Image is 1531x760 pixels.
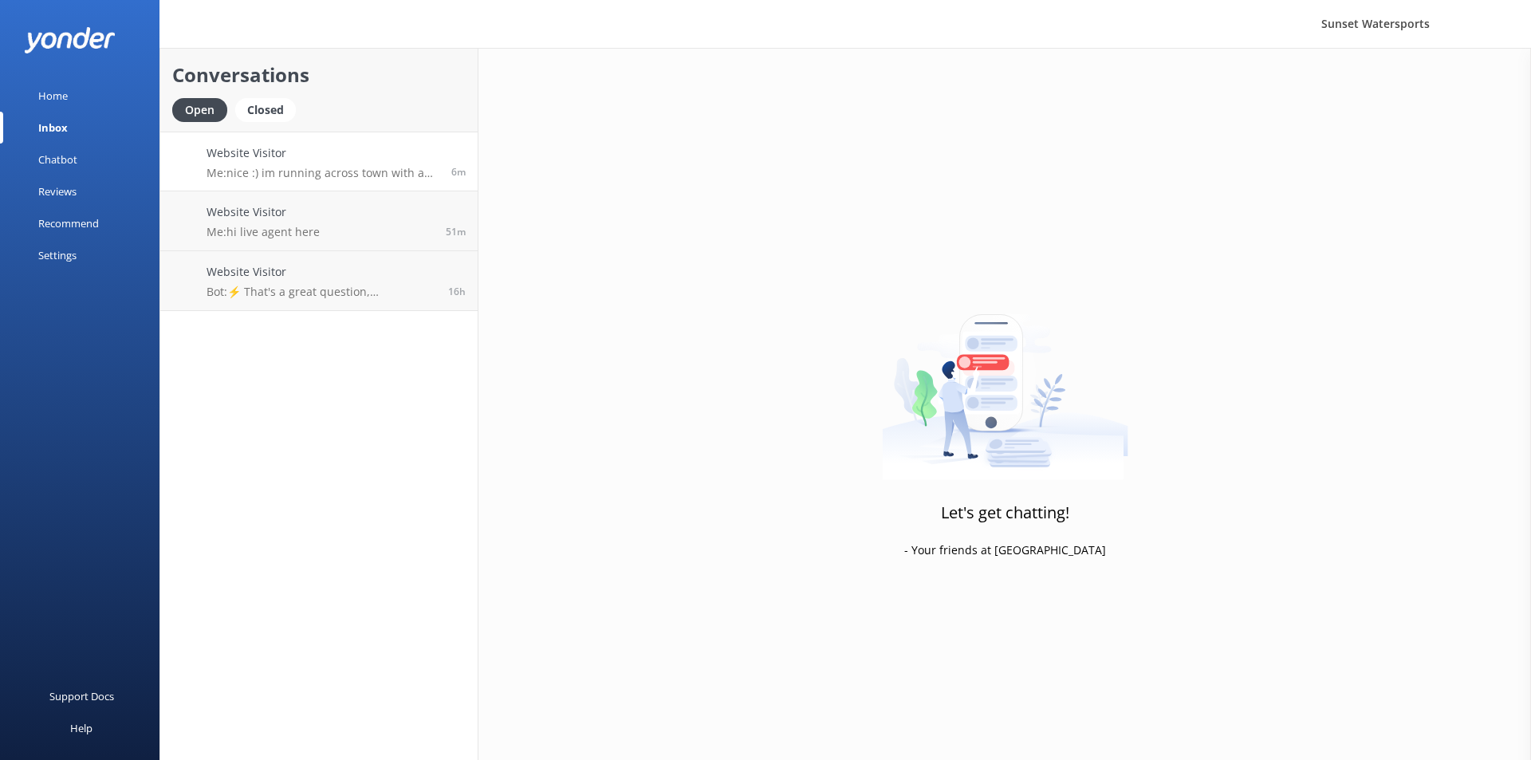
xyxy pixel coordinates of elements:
[70,712,92,744] div: Help
[207,144,439,162] h4: Website Visitor
[448,285,466,298] span: Aug 25 2025 04:00pm (UTC -05:00) America/Cancun
[446,225,466,238] span: Aug 26 2025 07:40am (UTC -05:00) America/Cancun
[207,263,436,281] h4: Website Visitor
[38,239,77,271] div: Settings
[172,60,466,90] h2: Conversations
[38,175,77,207] div: Reviews
[38,144,77,175] div: Chatbot
[172,100,235,118] a: Open
[38,80,68,112] div: Home
[207,203,320,221] h4: Website Visitor
[451,165,466,179] span: Aug 26 2025 08:25am (UTC -05:00) America/Cancun
[882,281,1128,480] img: artwork of a man stealing a conversation from at giant smartphone
[941,500,1069,526] h3: Let's get chatting!
[235,100,304,118] a: Closed
[38,112,68,144] div: Inbox
[172,98,227,122] div: Open
[160,191,478,251] a: Website VisitorMe:hi live agent here51m
[49,680,114,712] div: Support Docs
[904,541,1106,559] p: - Your friends at [GEOGRAPHIC_DATA]
[160,132,478,191] a: Website VisitorMe:nice :) im running across town with a golf cart but I will have this chat next ...
[207,225,320,239] p: Me: hi live agent here
[24,27,116,53] img: yonder-white-logo.png
[160,251,478,311] a: Website VisitorBot:⚡ That's a great question, unfortunately I do not know the answer. I'm going t...
[207,285,436,299] p: Bot: ⚡ That's a great question, unfortunately I do not know the answer. I'm going to reach out to...
[38,207,99,239] div: Recommend
[207,166,439,180] p: Me: nice :) im running across town with a golf cart but I will have this chat next to me... just ...
[235,98,296,122] div: Closed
